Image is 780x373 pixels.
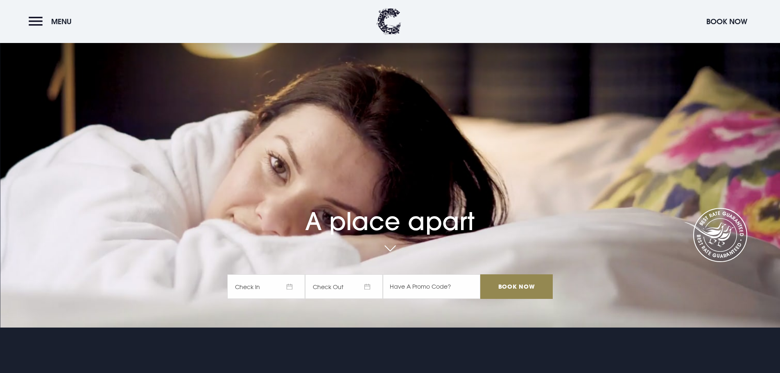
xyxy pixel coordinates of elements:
h1: A place apart [227,184,552,236]
span: Check Out [305,274,383,299]
button: Book Now [702,13,751,30]
button: Menu [29,13,76,30]
span: Check In [227,274,305,299]
img: Clandeboye Lodge [377,8,401,35]
input: Have A Promo Code? [383,274,480,299]
input: Book Now [480,274,552,299]
span: Menu [51,17,72,26]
